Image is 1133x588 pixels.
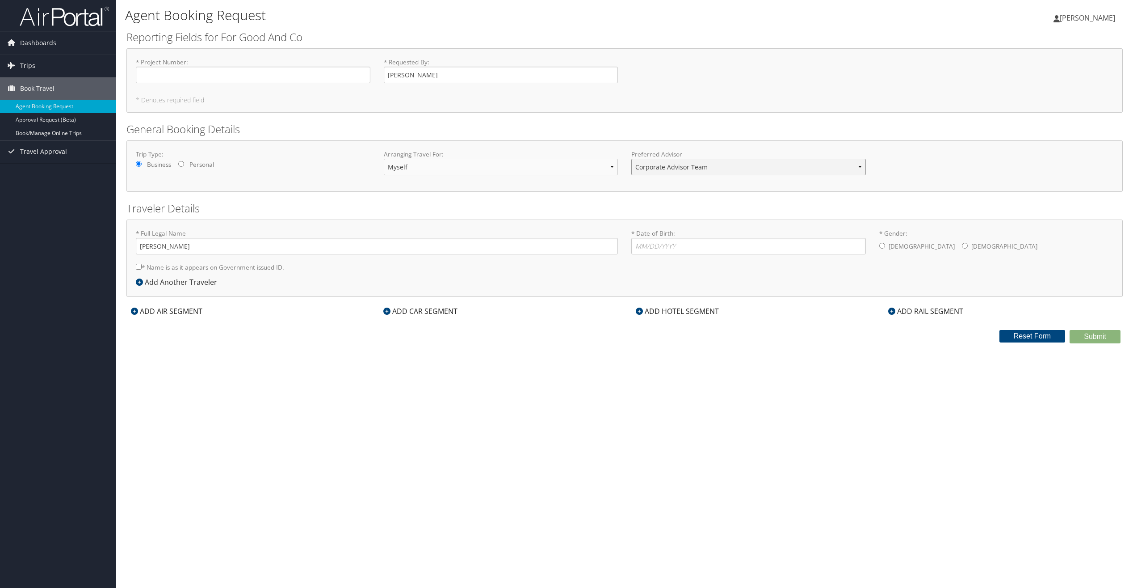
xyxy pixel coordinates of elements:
[1060,13,1115,23] span: [PERSON_NAME]
[136,58,370,83] label: * Project Number :
[879,243,885,249] input: * Gender:[DEMOGRAPHIC_DATA][DEMOGRAPHIC_DATA]
[20,32,56,54] span: Dashboards
[20,6,109,27] img: airportal-logo.png
[631,150,866,159] label: Preferred Advisor
[889,238,955,255] label: [DEMOGRAPHIC_DATA]
[1070,330,1120,343] button: Submit
[136,264,142,270] input: * Name is as it appears on Government issued ID.
[20,55,35,77] span: Trips
[20,140,67,163] span: Travel Approval
[136,150,370,159] label: Trip Type:
[126,201,1123,216] h2: Traveler Details
[136,97,1113,103] h5: * Denotes required field
[136,229,618,254] label: * Full Legal Name
[962,243,968,249] input: * Gender:[DEMOGRAPHIC_DATA][DEMOGRAPHIC_DATA]
[136,277,222,288] div: Add Another Traveler
[147,160,171,169] label: Business
[379,306,462,317] div: ADD CAR SEGMENT
[384,58,618,83] label: * Requested By :
[136,67,370,83] input: * Project Number:
[126,122,1123,137] h2: General Booking Details
[125,6,791,25] h1: Agent Booking Request
[384,150,618,159] label: Arranging Travel For:
[136,238,618,254] input: * Full Legal Name
[971,238,1037,255] label: [DEMOGRAPHIC_DATA]
[879,229,1114,256] label: * Gender:
[631,229,866,254] label: * Date of Birth:
[631,306,723,317] div: ADD HOTEL SEGMENT
[126,306,207,317] div: ADD AIR SEGMENT
[20,77,55,100] span: Book Travel
[1053,4,1124,31] a: [PERSON_NAME]
[136,259,284,275] label: * Name is as it appears on Government issued ID.
[631,238,866,254] input: * Date of Birth:
[999,330,1066,343] button: Reset Form
[384,67,618,83] input: * Requested By:
[126,30,1123,45] h2: Reporting Fields for For Good And Co
[189,160,214,169] label: Personal
[884,306,968,317] div: ADD RAIL SEGMENT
